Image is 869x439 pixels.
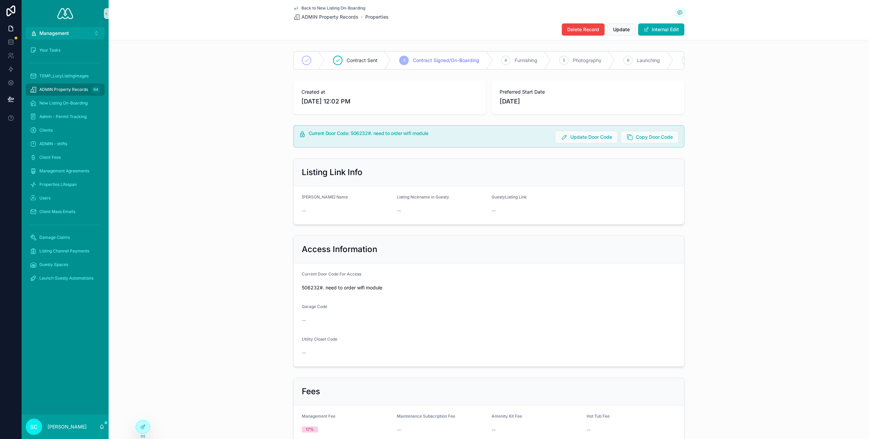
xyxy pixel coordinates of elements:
[26,70,105,82] a: TEMP_LucyListingImages
[26,259,105,271] a: Guesty Spaces
[637,57,660,64] span: Launching
[39,209,75,214] span: Client Mass Emails
[26,44,105,56] a: Your Tasks
[365,14,389,20] a: Properties
[607,23,635,36] button: Update
[306,426,314,433] div: 17%
[48,423,87,430] p: [PERSON_NAME]
[500,97,676,106] span: [DATE]
[562,23,605,36] button: Delete Record
[39,30,69,37] span: Management
[570,134,612,140] span: Update Door Code
[515,57,537,64] span: Furnishing
[39,73,89,79] span: TEMP_LucyListingImages
[413,57,479,64] span: Contract Signed/On-Boarding
[26,124,105,136] a: Clients
[26,178,105,191] a: Properties Lifespan
[492,426,496,433] span: --
[26,231,105,244] a: Damage Claims
[397,194,449,199] span: Listing Nickname in Guesty
[26,83,105,96] a: ADMIN Property Records64
[39,114,87,119] span: Admin - Permit Tracking
[302,337,337,342] span: Utility Closet Code
[302,207,306,214] span: --
[22,39,109,293] div: scrollable content
[26,192,105,204] a: Users
[302,349,306,356] span: --
[492,207,496,214] span: --
[573,57,602,64] span: Photography
[26,27,105,39] button: Select Button
[91,85,100,94] div: 64
[293,5,365,11] a: Back to New Listing On-Boarding
[613,26,630,33] span: Update
[301,14,358,20] span: ADMIN Property Records
[302,386,320,397] h2: Fees
[627,58,629,63] span: 6
[302,414,335,419] span: Management Fee
[309,131,550,136] h5: Current Door Code: 506232#. need to order wifi module
[26,272,105,284] a: Launch Guesty Automations
[500,89,676,95] span: Preferred Start Date
[301,5,365,11] span: Back to New Listing On-Boarding
[403,58,405,63] span: 3
[39,100,88,106] span: New Listing On-Boarding
[26,245,105,257] a: Listing Channel Payments
[30,423,38,431] span: SC
[636,134,673,140] span: Copy Door Code
[492,194,527,199] span: GuestyListing Link
[302,304,327,309] span: Garage Code
[587,426,591,433] span: --
[397,414,455,419] span: Maintenance Subscription Fee
[492,414,522,419] span: Amenity Kit Fee
[302,271,361,276] span: Current Door Code For Access
[621,131,679,143] button: Copy Door Code
[39,182,77,187] span: Properties Lifespan
[26,111,105,123] a: Admin - Permit Tracking
[301,97,478,106] span: [DATE] 12:02 PM
[26,151,105,164] a: Client Fees
[587,414,610,419] span: Hot Tub Fee
[39,141,67,147] span: ADMIN - shifts
[301,89,478,95] span: Created at
[555,131,618,143] button: Update Door Code
[302,284,676,291] span: 506232#. need to order wifi module
[39,195,51,201] span: Users
[347,57,377,64] span: Contract Sent
[26,97,105,109] a: New Listing On-Boarding
[39,275,93,281] span: Launch Guesty Automations
[302,244,377,255] h2: Access Information
[26,165,105,177] a: Management Agreements
[302,167,363,178] h2: Listing Link Info
[57,8,73,19] img: App logo
[39,168,89,174] span: Management Agreements
[26,138,105,150] a: ADMIN - shifts
[39,248,89,254] span: Listing Channel Payments
[39,47,60,53] span: Your Tasks
[39,235,70,240] span: Damage Claims
[302,317,306,324] span: --
[638,23,684,36] button: Internal Edit
[39,155,61,160] span: Client Fees
[567,26,599,33] span: Delete Record
[39,87,88,92] span: ADMIN Property Records
[39,128,53,133] span: Clients
[397,426,401,433] span: --
[302,194,348,199] span: [PERSON_NAME] Name
[293,14,358,20] a: ADMIN Property Records
[504,58,507,63] span: 4
[397,207,401,214] span: --
[26,206,105,218] a: Client Mass Emails
[39,262,68,267] span: Guesty Spaces
[563,58,565,63] span: 5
